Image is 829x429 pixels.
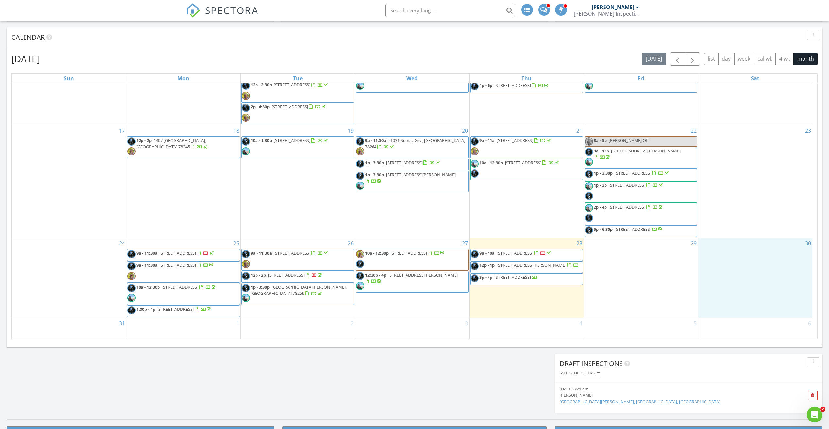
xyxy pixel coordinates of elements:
img: circl_pic.jpeg [242,284,250,292]
span: SPECTORA [205,3,258,17]
img: 20231220_142457.jpg [356,182,364,190]
a: 10a - 1:30p [STREET_ADDRESS] [251,137,329,143]
td: Go to August 27, 2025 [355,238,469,318]
button: Next month [685,52,700,66]
img: kanakprofile_image0.jpg [242,260,250,268]
a: 10a - 12:30p [STREET_ADDRESS] [479,160,560,166]
span: [STREET_ADDRESS] [274,82,310,87]
td: Go to August 26, 2025 [240,238,355,318]
img: circl_pic.jpeg [585,148,593,156]
img: circl_pic.jpeg [242,272,250,280]
img: circl_pic.jpeg [127,137,136,146]
td: Go to August 28, 2025 [469,238,584,318]
img: circl_pic.jpeg [127,250,136,258]
a: Friday [636,74,646,83]
span: 12p - 2p [251,272,266,278]
img: 20231220_142457.jpg [585,204,593,212]
img: 20231220_142457.jpg [242,294,250,302]
img: circl_pic.jpeg [242,104,250,112]
div: [PERSON_NAME] [560,392,775,398]
span: 9a - 11a [479,137,495,143]
a: 4p - 6p [STREET_ADDRESS] [470,81,583,93]
td: Go to September 3, 2025 [355,318,469,339]
img: circl_pic.jpeg [471,250,479,258]
img: circl_pic.jpeg [471,137,479,146]
span: 1407 [GEOGRAPHIC_DATA], [GEOGRAPHIC_DATA] 78245 [136,137,206,150]
a: 9a - 11:30a [STREET_ADDRESS] [127,261,240,283]
a: 1p - 3p [STREET_ADDRESS] [585,181,697,203]
img: kanakprofile_image0.jpg [471,147,479,155]
a: 1p - 3:30p [STREET_ADDRESS] [594,170,670,176]
input: Search everything... [385,4,516,17]
img: The Best Home Inspection Software - Spectora [186,3,200,18]
a: 10a - 12:30p [STREET_ADDRESS] [136,284,217,290]
img: 20231220_142457.jpg [356,82,364,90]
a: 9a - 11:30a [STREET_ADDRESS] [241,249,354,271]
a: Go to August 22, 2025 [689,125,698,136]
img: kanakprofile_image0.jpg [127,272,136,280]
a: 9a - 11:30a [STREET_ADDRESS] [136,262,215,268]
span: 3p - 4p [479,274,492,280]
a: Go to August 17, 2025 [118,125,126,136]
a: 1p - 3:30p [STREET_ADDRESS] [585,169,697,181]
div: [DATE] 8:21 am [560,386,775,392]
h2: [DATE] [11,52,40,65]
span: 1p - 3p [594,182,607,188]
span: 1p - 3:30p [365,160,384,166]
span: 2 [820,407,825,412]
img: circl_pic.jpeg [471,82,479,90]
span: Calendar [11,33,45,41]
img: circl_pic.jpeg [585,226,593,234]
a: Go to August 24, 2025 [118,238,126,248]
span: [STREET_ADDRESS] [615,226,651,232]
img: circl_pic.jpeg [471,274,479,282]
a: Sunday [62,74,75,83]
td: Go to September 6, 2025 [698,318,812,339]
a: Go to August 28, 2025 [575,238,584,248]
a: 12:30p - 4p [STREET_ADDRESS][PERSON_NAME] [356,271,469,293]
span: [STREET_ADDRESS] [272,104,308,110]
a: Go to August 26, 2025 [346,238,355,248]
span: 12p - 1p [479,262,495,268]
span: 9a - 10a [479,250,495,256]
span: 1p - 3:30p [594,170,613,176]
img: kanakprofile_image0.jpg [242,114,250,122]
span: 4p - 6p [479,82,492,88]
span: [STREET_ADDRESS] [505,160,541,166]
span: 1:30p - 4p [136,306,155,312]
span: 9a - 11:30a [136,262,158,268]
td: Go to August 22, 2025 [584,125,698,238]
span: [STREET_ADDRESS] [157,306,194,312]
span: [STREET_ADDRESS] [609,182,645,188]
span: 2p - 4:30p [251,104,270,110]
button: day [718,53,735,65]
a: 5p - 6:30p [STREET_ADDRESS] [585,225,697,237]
span: [STREET_ADDRESS] [494,274,531,280]
a: 1:30p - 4p [STREET_ADDRESS] [136,306,212,312]
span: [STREET_ADDRESS] [615,170,651,176]
td: Go to August 17, 2025 [12,125,126,238]
td: Go to September 1, 2025 [126,318,240,339]
span: [STREET_ADDRESS] [497,137,533,143]
a: Go to August 25, 2025 [232,238,240,248]
span: [STREET_ADDRESS] [386,160,423,166]
button: [DATE] [642,53,666,65]
a: 3p - 4p [STREET_ADDRESS] [479,274,537,280]
button: month [793,53,818,65]
td: Go to August 31, 2025 [12,318,126,339]
span: [STREET_ADDRESS] [268,272,305,278]
img: 20231220_142457.jpg [585,158,593,166]
a: 9a - 10a [STREET_ADDRESS] [470,249,583,261]
img: circl_pic.jpeg [356,137,364,146]
a: Go to September 6, 2025 [807,318,812,328]
a: 5p - 6:30p [STREET_ADDRESS] [594,226,664,232]
a: Go to August 19, 2025 [346,125,355,136]
a: Monday [176,74,191,83]
a: 12p - 2p [STREET_ADDRESS] [251,272,323,278]
span: 10a - 12:30p [136,284,160,290]
span: 10a - 1:30p [251,137,272,143]
td: Go to August 30, 2025 [698,238,812,318]
td: Go to August 20, 2025 [355,125,469,238]
img: kanakprofile_image0.jpg [356,147,364,155]
a: 9a - 10a [STREET_ADDRESS] [479,250,552,256]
